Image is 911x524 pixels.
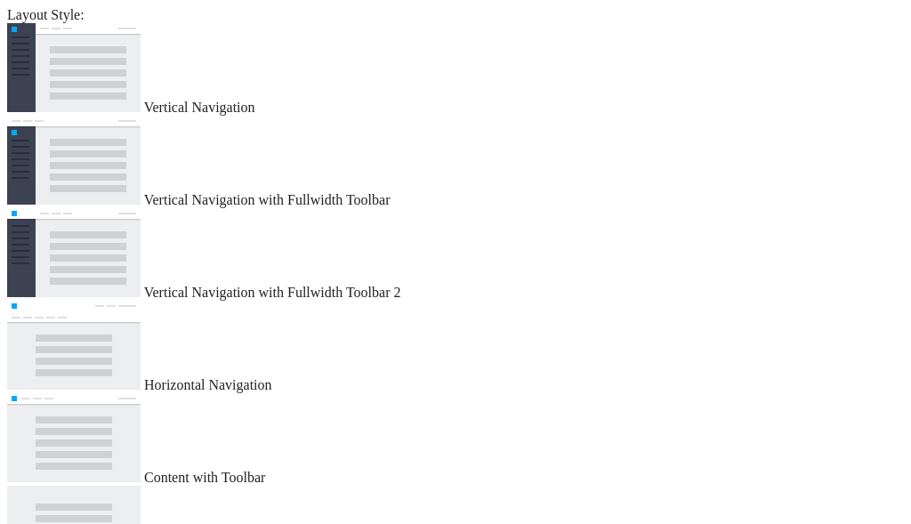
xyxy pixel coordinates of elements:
img: vertical-nav-with-full-toolbar.jpg [7,116,141,205]
md-radio-button: Content with Toolbar [7,393,904,486]
img: vertical-nav.jpg [7,23,141,112]
span: Vertical Navigation with Fullwidth Toolbar 2 [144,285,401,300]
div: Layout Style: [7,7,904,23]
md-radio-button: Vertical Navigation [7,23,904,116]
md-radio-button: Vertical Navigation with Fullwidth Toolbar [7,116,904,208]
img: vertical-nav-with-full-toolbar-2.jpg [7,208,141,297]
span: Vertical Navigation [144,100,255,115]
span: Horizontal Navigation [144,377,272,392]
md-radio-button: Vertical Navigation with Fullwidth Toolbar 2 [7,208,904,301]
md-radio-button: Horizontal Navigation [7,301,904,393]
span: Vertical Navigation with Fullwidth Toolbar [144,192,391,207]
span: Content with Toolbar [144,470,265,485]
img: content-with-toolbar.jpg [7,393,141,482]
img: horizontal-nav.jpg [7,301,141,390]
